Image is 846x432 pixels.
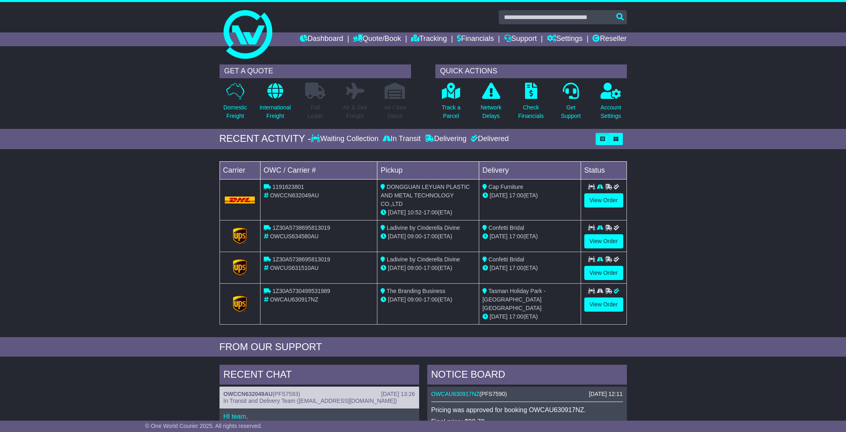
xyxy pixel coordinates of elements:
[388,296,406,303] span: [DATE]
[220,341,627,353] div: FROM OUR SUPPORT
[482,191,577,200] div: (ETA)
[225,197,255,203] img: DHL.png
[407,233,422,240] span: 09:00
[431,391,480,397] a: OWCAU630917NZ
[427,365,627,387] div: NOTICE BOARD
[431,406,623,414] p: Pricing was approved for booking OWCAU630917NZ.
[270,192,319,199] span: OWCCN632049AU
[305,103,325,120] p: Full Loads
[233,259,247,276] img: GetCarrierServiceLogo
[490,192,508,199] span: [DATE]
[384,103,406,120] p: Air / Sea Depot
[381,135,423,143] div: In Transit
[442,103,461,120] p: Track a Parcel
[480,82,502,125] a: NetworkDelays
[388,233,406,240] span: [DATE]
[311,135,380,143] div: Waiting Collection
[381,391,415,398] div: [DATE] 13:26
[224,413,415,420] p: HI team,
[504,32,537,46] a: Support
[353,32,401,46] a: Quote/Book
[482,288,545,311] span: Tasman Holiday Park - [GEOGRAPHIC_DATA] [GEOGRAPHIC_DATA]
[381,184,470,207] span: DONGGUAN LEYUAN PLASTIC AND METAL TECHNOLOGY CO.,LTD
[270,233,319,240] span: OWCUS634580AU
[272,288,330,294] span: 1Z30A5730499531989
[220,64,411,78] div: GET A QUOTE
[381,208,476,217] div: - (ETA)
[431,391,623,398] div: ( )
[509,313,523,320] span: 17:00
[489,184,523,190] span: Cap Furniture
[411,32,447,46] a: Tracking
[224,391,415,398] div: ( )
[489,256,524,263] span: Confetti Bridal
[547,32,583,46] a: Settings
[233,296,247,312] img: GetCarrierServiceLogo
[275,391,298,397] span: PFS7593
[300,32,343,46] a: Dashboard
[584,266,623,280] a: View Order
[223,82,247,125] a: DomesticFreight
[377,161,479,179] td: Pickup
[407,296,422,303] span: 09:00
[272,184,304,190] span: 1191623801
[441,82,461,125] a: Track aParcel
[490,313,508,320] span: [DATE]
[343,103,367,120] p: Air & Sea Freight
[223,103,247,120] p: Domestic Freight
[387,225,460,231] span: Ladivine by Cinderella Divine
[424,209,438,216] span: 17:00
[270,265,319,271] span: OWCUS631510AU
[584,193,623,207] a: View Order
[480,103,501,120] p: Network Delays
[457,32,494,46] a: Financials
[482,312,577,321] div: (ETA)
[423,135,469,143] div: Delivering
[260,161,377,179] td: OWC / Carrier #
[387,288,446,294] span: The Branding Business
[259,82,291,125] a: InternationalFreight
[589,391,622,398] div: [DATE] 12:11
[145,423,263,429] span: © One World Courier 2025. All rights reserved.
[560,82,581,125] a: GetSupport
[482,232,577,241] div: (ETA)
[424,233,438,240] span: 17:00
[581,161,626,179] td: Status
[509,192,523,199] span: 17:00
[381,264,476,272] div: - (ETA)
[469,135,509,143] div: Delivered
[272,256,330,263] span: 1Z30A5738695813019
[490,265,508,271] span: [DATE]
[388,265,406,271] span: [DATE]
[490,233,508,240] span: [DATE]
[518,82,544,125] a: CheckFinancials
[435,64,627,78] div: QUICK ACTIONS
[407,265,422,271] span: 09:00
[381,232,476,241] div: - (ETA)
[601,103,621,120] p: Account Settings
[600,82,622,125] a: AccountSettings
[482,264,577,272] div: (ETA)
[381,295,476,304] div: - (ETA)
[387,256,460,263] span: Ladivine by Cinderella Divine
[220,161,260,179] td: Carrier
[509,265,523,271] span: 17:00
[431,418,623,426] p: Final price: $98.70.
[592,32,626,46] a: Reseller
[220,133,311,145] div: RECENT ACTIVITY -
[388,209,406,216] span: [DATE]
[509,233,523,240] span: 17:00
[424,296,438,303] span: 17:00
[424,265,438,271] span: 17:00
[561,103,581,120] p: Get Support
[224,391,273,397] a: OWCCN632049AU
[518,103,544,120] p: Check Financials
[489,225,524,231] span: Confetti Bridal
[407,209,422,216] span: 10:52
[260,103,291,120] p: International Freight
[220,365,419,387] div: RECENT CHAT
[272,225,330,231] span: 1Z30A5738695813019
[584,297,623,312] a: View Order
[233,228,247,244] img: GetCarrierServiceLogo
[584,234,623,248] a: View Order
